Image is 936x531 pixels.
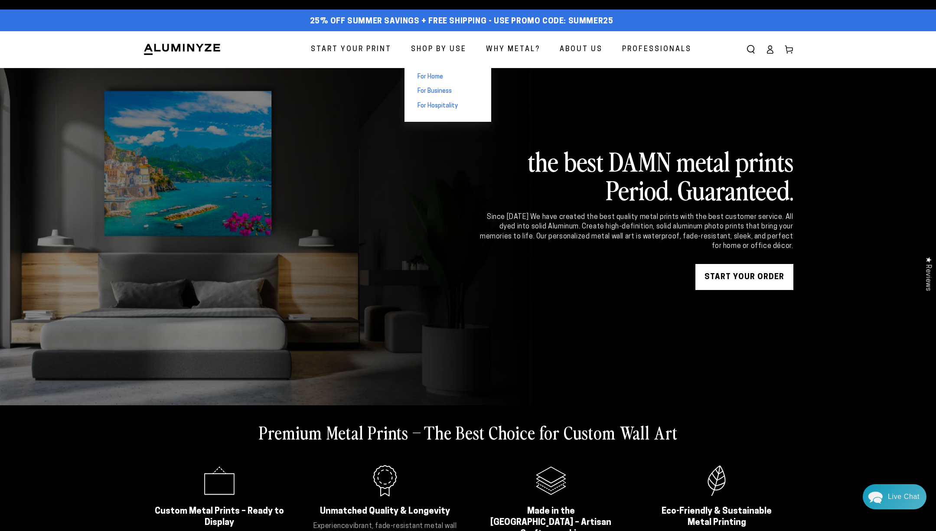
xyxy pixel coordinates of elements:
[486,43,540,56] span: Why Metal?
[311,43,391,56] span: Start Your Print
[920,250,936,298] div: Click to open Judge.me floating reviews tab
[651,506,783,528] h2: Eco-Friendly & Sustainable Metal Printing
[404,84,491,99] a: For Business
[404,99,491,114] a: For Hospitality
[310,17,613,26] span: 25% off Summer Savings + Free Shipping - Use Promo Code: SUMMER25
[695,264,793,290] a: START YOUR Order
[479,212,793,251] div: Since [DATE] We have created the best quality metal prints with the best customer service. All dy...
[417,87,452,96] span: For Business
[863,484,926,509] div: Chat widget toggle
[404,70,491,85] a: For Home
[560,43,603,56] span: About Us
[622,43,691,56] span: Professionals
[888,484,920,509] div: Contact Us Directly
[616,38,698,61] a: Professionals
[320,506,451,517] h2: Unmatched Quality & Longevity
[411,43,466,56] span: Shop By Use
[479,147,793,204] h2: the best DAMN metal prints Period. Guaranteed.
[417,102,458,111] span: For Hospitality
[259,421,678,443] h2: Premium Metal Prints – The Best Choice for Custom Wall Art
[404,38,473,61] a: Shop By Use
[553,38,609,61] a: About Us
[304,38,398,61] a: Start Your Print
[741,40,760,59] summary: Search our site
[417,73,443,81] span: For Home
[154,506,285,528] h2: Custom Metal Prints – Ready to Display
[479,38,547,61] a: Why Metal?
